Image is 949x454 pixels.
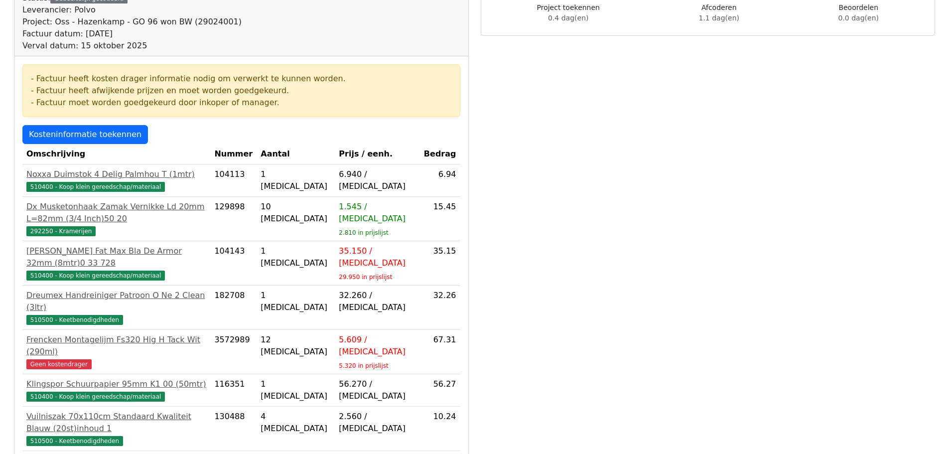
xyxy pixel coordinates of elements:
[26,245,206,281] a: [PERSON_NAME] Fat Max Bla De Armor 32mm (8mtr)0 33 728510400 - Koop klein gereedschap/materiaal
[699,14,739,22] span: 1.1 dag(en)
[420,407,460,451] td: 10.24
[537,2,600,23] div: Project toekennen
[26,168,206,192] a: Noxxa Duimstok 4 Delig Palmhou T (1mtr)510400 - Koop klein gereedschap/materiaal
[210,330,257,374] td: 3572989
[838,2,879,23] div: Beoordelen
[31,85,452,97] div: - Factuur heeft afwijkende prijzen en moet worden goedgekeurd.
[22,4,242,16] div: Leverancier: Polvo
[257,144,335,164] th: Aantal
[210,144,257,164] th: Nummer
[26,378,206,402] a: Klingspor Schuurpapier 95mm K1 00 (50mtr)510400 - Koop klein gereedschap/materiaal
[261,290,331,313] div: 1 [MEDICAL_DATA]
[26,378,206,390] div: Klingspor Schuurpapier 95mm K1 00 (50mtr)
[26,290,206,325] a: Dreumex Handreiniger Patroon O Ne 2 Clean (3ltr)510500 - Keetbenodigdheden
[339,290,415,313] div: 32.260 / [MEDICAL_DATA]
[210,164,257,197] td: 104113
[261,334,331,358] div: 12 [MEDICAL_DATA]
[210,241,257,286] td: 104143
[26,182,165,192] span: 510400 - Koop klein gereedschap/materiaal
[26,315,123,325] span: 510500 - Keetbenodigdheden
[261,168,331,192] div: 1 [MEDICAL_DATA]
[261,201,331,225] div: 10 [MEDICAL_DATA]
[339,201,415,225] div: 1.545 / [MEDICAL_DATA]
[26,271,165,281] span: 510400 - Koop klein gereedschap/materiaal
[420,197,460,241] td: 15.45
[26,334,206,370] a: Frencken Montagelijm Fs320 Hig H Tack Wit (290ml)Geen kostendrager
[261,245,331,269] div: 1 [MEDICAL_DATA]
[210,286,257,330] td: 182708
[339,229,388,236] sub: 2.810 in prijslijst
[26,226,96,236] span: 292250 - Kramerijen
[339,378,415,402] div: 56.270 / [MEDICAL_DATA]
[210,374,257,407] td: 116351
[210,407,257,451] td: 130488
[31,97,452,109] div: - Factuur moet worden goedgekeurd door inkoper of manager.
[838,14,879,22] span: 0.0 dag(en)
[26,201,206,237] a: Dx Musketonhaak Zamak Vernikke Ld 20mm L=82mm (3/4 Inch)50 20292250 - Kramerijen
[335,144,419,164] th: Prijs / eenh.
[26,411,206,447] a: Vuilniszak 70x110cm Standaard Kwaliteit Blauw (20st)inhoud 1510500 - Keetbenodigdheden
[339,245,415,269] div: 35.150 / [MEDICAL_DATA]
[22,40,242,52] div: Verval datum: 15 oktober 2025
[22,16,242,28] div: Project: Oss - Hazenkamp - GO 96 won BW (29024001)
[26,436,123,446] span: 510500 - Keetbenodigdheden
[26,245,206,269] div: [PERSON_NAME] Fat Max Bla De Armor 32mm (8mtr)0 33 728
[699,2,739,23] div: Afcoderen
[420,330,460,374] td: 67.31
[339,411,415,435] div: 2.560 / [MEDICAL_DATA]
[420,144,460,164] th: Bedrag
[339,168,415,192] div: 6.940 / [MEDICAL_DATA]
[26,334,206,358] div: Frencken Montagelijm Fs320 Hig H Tack Wit (290ml)
[26,290,206,313] div: Dreumex Handreiniger Patroon O Ne 2 Clean (3ltr)
[26,168,206,180] div: Noxxa Duimstok 4 Delig Palmhou T (1mtr)
[26,359,92,369] span: Geen kostendrager
[22,144,210,164] th: Omschrijving
[26,201,206,225] div: Dx Musketonhaak Zamak Vernikke Ld 20mm L=82mm (3/4 Inch)50 20
[31,73,452,85] div: - Factuur heeft kosten drager informatie nodig om verwerkt te kunnen worden.
[22,125,148,144] a: Kosteninformatie toekennen
[420,374,460,407] td: 56.27
[339,334,415,358] div: 5.609 / [MEDICAL_DATA]
[261,378,331,402] div: 1 [MEDICAL_DATA]
[339,274,392,281] sub: 29.950 in prijslijst
[420,241,460,286] td: 35.15
[420,286,460,330] td: 32.26
[548,14,588,22] span: 0.4 dag(en)
[339,362,388,369] sub: 5.320 in prijslijst
[22,28,242,40] div: Factuur datum: [DATE]
[210,197,257,241] td: 129898
[26,411,206,435] div: Vuilniszak 70x110cm Standaard Kwaliteit Blauw (20st)inhoud 1
[420,164,460,197] td: 6.94
[261,411,331,435] div: 4 [MEDICAL_DATA]
[26,392,165,402] span: 510400 - Koop klein gereedschap/materiaal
